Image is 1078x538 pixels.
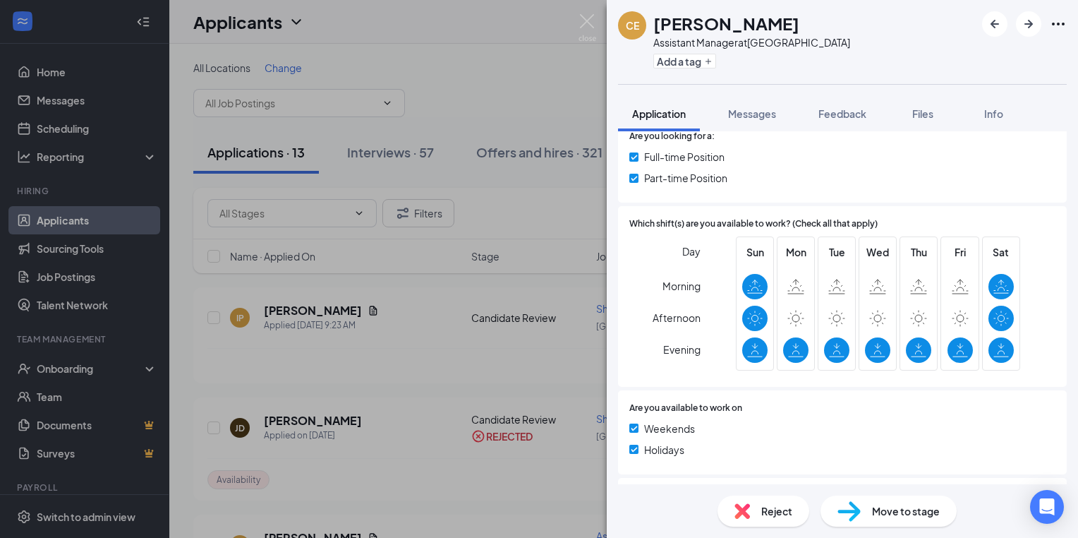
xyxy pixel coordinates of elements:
span: Are you looking for a: [629,130,715,143]
span: Move to stage [872,503,940,519]
svg: Plus [704,57,713,66]
span: Reject [761,503,792,519]
span: Mon [783,244,808,260]
span: Afternoon [653,305,701,330]
span: Holidays [644,442,684,458]
span: Fri [947,244,973,260]
span: Weekends [644,421,695,436]
span: Tue [824,244,849,260]
svg: ArrowRight [1020,16,1037,32]
span: Files [912,107,933,120]
span: Info [984,107,1003,120]
div: CE [626,18,639,32]
span: Thu [906,244,931,260]
svg: Ellipses [1050,16,1067,32]
span: Feedback [818,107,866,120]
span: Sun [742,244,768,260]
span: Application [632,107,686,120]
div: Assistant Manager at [GEOGRAPHIC_DATA] [653,35,850,49]
div: Open Intercom Messenger [1030,490,1064,524]
span: Sat [988,244,1014,260]
span: Morning [662,273,701,299]
span: Part-time Position [644,170,727,186]
span: Full-time Position [644,149,725,165]
svg: ArrowLeftNew [986,16,1003,32]
button: ArrowLeftNew [982,11,1007,37]
span: Messages [728,107,776,120]
span: Are you available to work on [629,402,742,415]
h1: [PERSON_NAME] [653,11,799,35]
span: Wed [865,244,890,260]
span: Which shift(s) are you available to work? (Check all that apply) [629,217,878,231]
span: Evening [663,337,701,362]
button: ArrowRight [1016,11,1041,37]
span: Day [682,244,701,259]
button: PlusAdd a tag [653,54,716,68]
